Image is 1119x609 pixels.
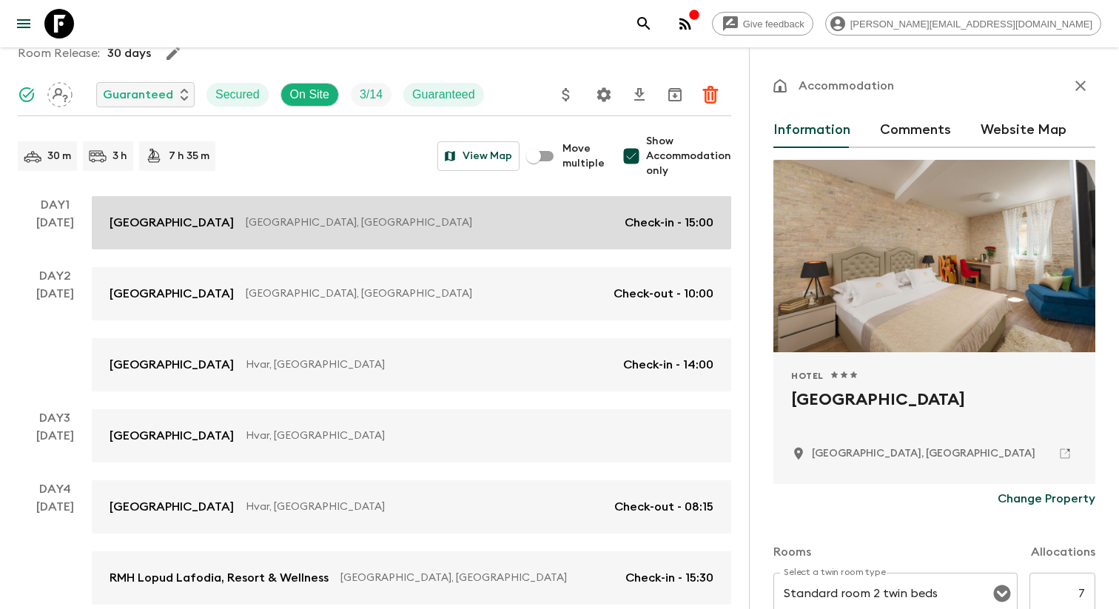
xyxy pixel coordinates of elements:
[799,77,894,95] p: Accommodation
[412,86,475,104] p: Guaranteed
[625,214,713,232] p: Check-in - 15:00
[112,149,127,164] p: 3 h
[110,569,329,587] p: RMH Lopud Lafodia, Resort & Wellness
[246,286,602,301] p: [GEOGRAPHIC_DATA], [GEOGRAPHIC_DATA]
[825,12,1101,36] div: [PERSON_NAME][EMAIL_ADDRESS][DOMAIN_NAME]
[92,196,731,249] a: [GEOGRAPHIC_DATA][GEOGRAPHIC_DATA], [GEOGRAPHIC_DATA]Check-in - 15:00
[551,80,581,110] button: Update Price, Early Bird Discount and Costs
[110,285,234,303] p: [GEOGRAPHIC_DATA]
[623,356,713,374] p: Check-in - 14:00
[712,12,813,36] a: Give feedback
[36,427,74,462] div: [DATE]
[92,338,731,391] a: [GEOGRAPHIC_DATA]Hvar, [GEOGRAPHIC_DATA]Check-in - 14:00
[18,86,36,104] svg: Synced Successfully
[169,149,209,164] p: 7 h 35 m
[206,83,269,107] div: Secured
[589,80,619,110] button: Settings
[18,196,92,214] p: Day 1
[92,551,731,605] a: RMH Lopud Lafodia, Resort & Wellness[GEOGRAPHIC_DATA], [GEOGRAPHIC_DATA]Check-in - 15:30
[696,80,725,110] button: Delete
[110,356,234,374] p: [GEOGRAPHIC_DATA]
[614,285,713,303] p: Check-out - 10:00
[1031,543,1095,561] p: Allocations
[784,566,886,579] label: Select a twin room type
[562,141,605,171] span: Move multiple
[812,446,1035,461] p: Split, Croatia
[110,214,234,232] p: [GEOGRAPHIC_DATA]
[47,149,71,164] p: 30 m
[92,267,731,320] a: [GEOGRAPHIC_DATA][GEOGRAPHIC_DATA], [GEOGRAPHIC_DATA]Check-out - 10:00
[110,498,234,516] p: [GEOGRAPHIC_DATA]
[92,480,731,534] a: [GEOGRAPHIC_DATA]Hvar, [GEOGRAPHIC_DATA]Check-out - 08:15
[773,160,1095,352] div: Photo of Hotel Agava
[842,18,1100,30] span: [PERSON_NAME][EMAIL_ADDRESS][DOMAIN_NAME]
[36,285,74,391] div: [DATE]
[246,499,602,514] p: Hvar, [GEOGRAPHIC_DATA]
[36,214,74,249] div: [DATE]
[246,428,702,443] p: Hvar, [GEOGRAPHIC_DATA]
[246,357,611,372] p: Hvar, [GEOGRAPHIC_DATA]
[246,215,613,230] p: [GEOGRAPHIC_DATA], [GEOGRAPHIC_DATA]
[18,409,92,427] p: Day 3
[437,141,520,171] button: View Map
[998,490,1095,508] p: Change Property
[103,86,173,104] p: Guaranteed
[290,86,329,104] p: On Site
[351,83,392,107] div: Trip Fill
[340,571,614,585] p: [GEOGRAPHIC_DATA], [GEOGRAPHIC_DATA]
[660,80,690,110] button: Archive (Completed, Cancelled or Unsynced Departures only)
[215,86,260,104] p: Secured
[880,112,951,148] button: Comments
[9,9,38,38] button: menu
[773,543,811,561] p: Rooms
[646,134,731,178] span: Show Accommodation only
[629,9,659,38] button: search adventures
[791,388,1078,435] h2: [GEOGRAPHIC_DATA]
[992,583,1012,604] button: Open
[998,484,1095,514] button: Change Property
[107,44,151,62] p: 30 days
[981,112,1066,148] button: Website Map
[773,112,850,148] button: Information
[47,87,73,98] span: Assign pack leader
[18,480,92,498] p: Day 4
[18,267,92,285] p: Day 2
[735,18,813,30] span: Give feedback
[92,409,731,462] a: [GEOGRAPHIC_DATA]Hvar, [GEOGRAPHIC_DATA]
[625,80,654,110] button: Download CSV
[18,44,100,62] p: Room Release:
[36,498,74,605] div: [DATE]
[110,427,234,445] p: [GEOGRAPHIC_DATA]
[360,86,383,104] p: 3 / 14
[791,370,824,382] span: Hotel
[280,83,339,107] div: On Site
[614,498,713,516] p: Check-out - 08:15
[625,569,713,587] p: Check-in - 15:30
